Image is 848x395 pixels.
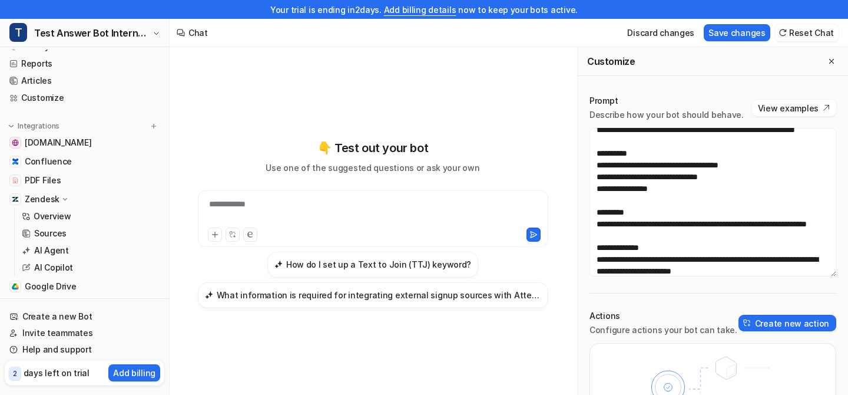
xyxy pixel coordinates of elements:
img: Confluence [12,158,19,165]
a: Add billing details [384,5,456,15]
a: PDF FilesPDF Files [5,172,164,189]
a: Overview [17,208,164,225]
p: Zendesk [25,193,59,205]
span: T [9,23,27,42]
a: AI Copilot [17,259,164,276]
a: Google DriveGoogle Drive [5,278,164,295]
img: expand menu [7,122,15,130]
p: days left on trial [24,367,90,379]
button: Create new action [738,315,836,331]
p: Describe how your bot should behave. [589,109,744,121]
span: PDF Files [25,175,61,186]
img: create-action-icon.svg [743,319,751,327]
a: Sources [17,225,164,242]
span: [DOMAIN_NAME] [25,137,91,149]
a: AI Agent [17,242,164,259]
p: AI Copilot [34,262,73,274]
a: Reports [5,55,164,72]
a: Help and support [5,341,164,358]
img: reset [779,28,787,37]
img: What information is required for integrating external signup sources with Attentive? [205,291,213,299]
img: Google Drive [12,283,19,290]
img: PDF Files [12,177,19,184]
a: Invite teammates [5,325,164,341]
h3: How do I set up a Text to Join (TTJ) keyword? [286,258,471,271]
p: Integrations [18,121,59,131]
div: Chat [188,27,208,39]
button: Add billing [108,364,160,381]
h2: Customize [587,55,635,67]
p: Configure actions your bot can take. [589,324,737,336]
button: What information is required for integrating external signup sources with Attentive?What informat... [198,282,548,308]
button: Close flyout [824,54,839,68]
img: Zendesk [12,196,19,203]
button: Reset Chat [775,24,839,41]
p: Prompt [589,95,744,107]
a: Articles [5,73,164,89]
span: Confluence [25,156,72,167]
span: Test Answer Bot Internal v1 [34,25,150,41]
img: menu_add.svg [150,122,158,130]
img: www.attentive.com [12,139,19,146]
button: How do I set up a Text to Join (TTJ) keyword?How do I set up a Text to Join (TTJ) keyword? [267,252,478,278]
img: How do I set up a Text to Join (TTJ) keyword? [274,260,283,269]
p: 2 [13,368,17,379]
button: View examples [752,100,836,116]
a: Create a new Bot [5,308,164,325]
a: Customize [5,90,164,106]
p: Actions [589,310,737,322]
a: ConfluenceConfluence [5,153,164,170]
a: www.attentive.com[DOMAIN_NAME] [5,134,164,151]
button: Integrations [5,120,63,132]
button: Save changes [704,24,770,41]
p: Sources [34,228,67,239]
p: Overview [34,210,71,222]
p: Use one of the suggested questions or ask your own [266,162,479,174]
p: 👇 Test out your bot [317,139,428,157]
button: Discard changes [622,24,699,41]
span: Google Drive [25,281,77,292]
h3: What information is required for integrating external signup sources with Attentive? [217,289,541,301]
p: AI Agent [34,245,69,256]
p: Add billing [113,367,155,379]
